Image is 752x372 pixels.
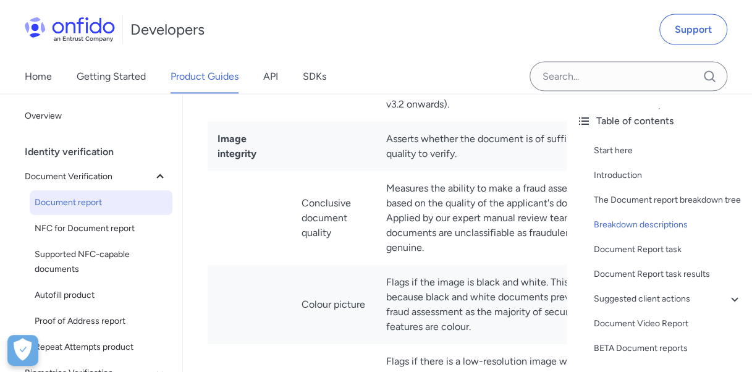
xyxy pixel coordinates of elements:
strong: Image integrity [218,133,256,159]
h1: Developers [130,20,205,40]
a: NFC for Document report [30,216,172,241]
a: Overview [20,104,172,129]
a: Product Guides [171,59,239,94]
div: Cookie Preferences [7,335,38,366]
span: Repeat Attempts product [35,340,167,355]
a: Getting Started [77,59,146,94]
a: Introduction [594,168,742,183]
span: Overview [25,109,167,124]
button: Document Verification [20,164,172,189]
span: Document report [35,195,167,210]
a: Proof of Address report [30,309,172,334]
a: BETA Document reports [594,341,742,356]
a: API [263,59,278,94]
div: Table of contents [577,114,742,129]
a: Supported NFC-capable documents [30,242,172,282]
button: Open Preferences [7,335,38,366]
a: Document report [30,190,172,215]
span: Proof of Address report [35,314,167,329]
input: Onfido search input field [530,62,727,91]
td: Asserts whether the document is of sufficient quality to verify. [376,122,623,171]
td: Conclusive document quality [292,171,376,265]
span: NFC for Document report [35,221,167,236]
a: Home [25,59,52,94]
a: Repeat Attempts product [30,335,172,360]
a: Start here [594,143,742,158]
a: Autofill product [30,283,172,308]
span: Document Verification [25,169,153,184]
a: Suggested client actions [594,292,742,306]
td: Colour picture [292,265,376,344]
a: The Document report breakdown tree [594,193,742,208]
a: Document Report task [594,242,742,257]
td: Measures the ability to make a fraud assessment based on the quality of the applicant's document.... [376,171,623,265]
div: Identity verification [25,140,177,164]
span: Autofill product [35,288,167,303]
td: Flags if the image is black and white. This is because black and white documents prevent a full f... [376,265,623,344]
a: SDKs [303,59,326,94]
img: Onfido Logo [25,17,115,42]
a: Document Report task results [594,267,742,282]
a: Support [659,14,727,45]
a: Breakdown descriptions [594,218,742,232]
a: Document Video Report [594,316,742,331]
span: Supported NFC-capable documents [35,247,167,277]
